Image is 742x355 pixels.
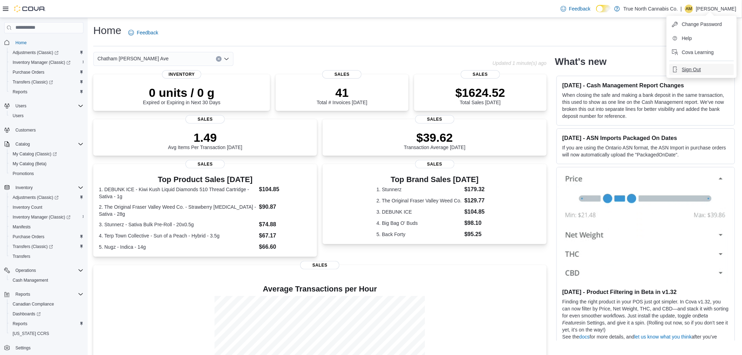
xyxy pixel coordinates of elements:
a: Adjustments (Classic) [10,48,61,57]
button: Customers [1,125,86,135]
button: Help [669,33,734,44]
span: Inventory Count [10,203,83,212]
span: Sales [185,115,225,123]
a: Adjustments (Classic) [7,48,86,58]
input: Dark Mode [596,5,611,12]
span: Home [15,40,27,46]
a: Customers [13,126,39,134]
span: Users [10,112,83,120]
div: Aaron McConnell [685,5,693,13]
button: Promotions [7,169,86,179]
dt: 2. The Original Fraser Valley Weed Co. [377,197,462,204]
span: Sales [461,70,500,79]
span: Inventory [162,70,201,79]
a: Transfers (Classic) [7,242,86,252]
span: Cova Learning [682,49,714,56]
dt: 1. DEBUNK ICE - Kiwi Kush Liquid Diamonds 510 Thread Cartridge - Sativa - 1g [99,186,256,200]
span: Reports [13,290,83,299]
p: 0 units / 0 g [143,86,221,100]
button: Canadian Compliance [7,299,86,309]
button: Change Password [669,19,734,30]
span: Promotions [13,171,34,176]
a: My Catalog (Classic) [7,149,86,159]
span: Settings [13,343,83,352]
dt: 5. Back Forty [377,231,462,238]
h3: [DATE] - Cash Management Report Changes [562,82,729,89]
button: Users [1,101,86,111]
h2: What's new [555,56,607,67]
dd: $90.87 [259,203,312,211]
a: Adjustments (Classic) [7,193,86,202]
span: Inventory [15,185,33,190]
a: Transfers (Classic) [10,242,56,251]
span: Purchase Orders [10,68,83,76]
button: Purchase Orders [7,67,86,77]
span: My Catalog (Beta) [10,160,83,168]
p: 41 [317,86,367,100]
span: Purchase Orders [13,69,45,75]
p: Updated 1 minute(s) ago [493,60,547,66]
span: Operations [13,266,83,275]
span: Adjustments (Classic) [10,193,83,202]
a: docs [579,334,590,340]
button: Operations [1,266,86,275]
a: Transfers (Classic) [7,77,86,87]
dt: 3. Stunnerz - Sativa Bulk Pre-Roll - 20x0.5g [99,221,256,228]
a: Canadian Compliance [10,300,57,308]
a: Cash Management [10,276,51,284]
span: Inventory Manager (Classic) [10,58,83,67]
a: Purchase Orders [10,68,47,76]
button: Users [7,111,86,121]
span: Sales [415,115,454,123]
div: Total # Invoices [DATE] [317,86,367,105]
span: Catalog [15,141,30,147]
span: Catalog [13,140,83,148]
dt: 4. Terp Town Collective - Sun of a Peach - Hybrid - 3.5g [99,232,256,239]
a: Home [13,39,29,47]
span: Reports [13,321,27,327]
span: Transfers (Classic) [13,244,53,249]
div: Total Sales [DATE] [456,86,505,105]
span: Sign Out [682,66,701,73]
span: Manifests [10,223,83,231]
span: Transfers [10,252,83,261]
button: Open list of options [224,56,229,62]
dd: $66.60 [259,243,312,251]
p: When closing the safe and making a bank deposit in the same transaction, this used to show as one... [562,92,729,120]
span: AM [686,5,692,13]
span: Adjustments (Classic) [10,48,83,57]
span: Dashboards [10,310,83,318]
button: Operations [13,266,39,275]
h1: Home [93,24,121,38]
button: Reports [7,87,86,97]
a: Dashboards [10,310,43,318]
button: My Catalog (Beta) [7,159,86,169]
h4: Average Transactions per Hour [99,285,541,293]
span: Sales [322,70,362,79]
span: Sales [300,261,339,269]
span: Purchase Orders [13,234,45,240]
span: Reports [15,292,30,297]
div: Transaction Average [DATE] [404,130,466,150]
button: Users [13,102,29,110]
a: Settings [13,344,33,352]
button: Reports [1,289,86,299]
button: Cash Management [7,275,86,285]
p: | [681,5,682,13]
dd: $95.25 [465,230,493,239]
span: Reports [10,320,83,328]
button: Clear input [216,56,222,62]
span: Washington CCRS [10,329,83,338]
span: Inventory Manager (Classic) [13,60,70,65]
p: Finding the right product in your POS just got simpler. In Cova v1.32, you can now filter by Pric... [562,298,729,333]
dt: 4. Big Bag O' Buds [377,220,462,227]
p: 1.49 [168,130,242,145]
a: My Catalog (Classic) [10,150,60,158]
span: Transfers [13,254,30,259]
button: Catalog [1,139,86,149]
a: Inventory Manager (Classic) [7,212,86,222]
span: Sales [415,160,454,168]
span: Customers [15,127,36,133]
span: Adjustments (Classic) [13,195,59,200]
span: Reports [10,88,83,96]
